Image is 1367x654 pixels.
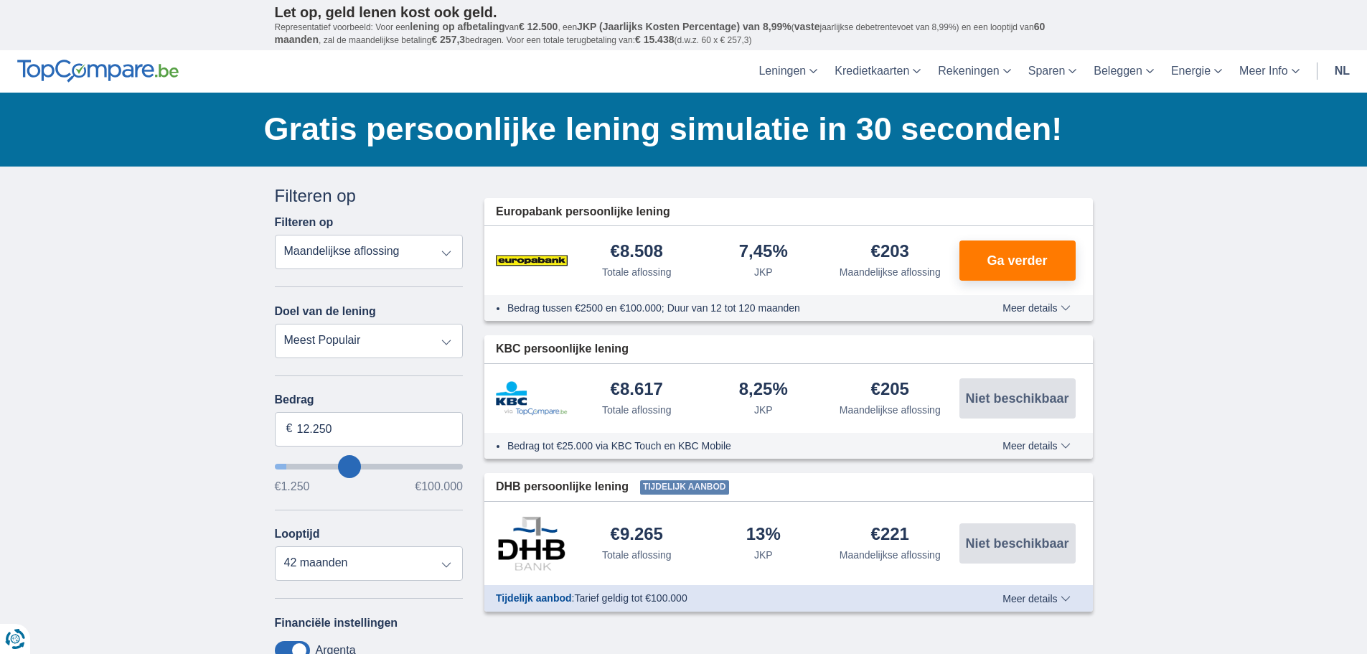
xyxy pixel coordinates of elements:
[1326,50,1358,93] a: nl
[750,50,826,93] a: Leningen
[275,305,376,318] label: Doel van de lening
[507,301,950,315] li: Bedrag tussen €2500 en €100.000; Duur van 12 tot 120 maanden
[611,380,663,400] div: €8.617
[1085,50,1162,93] a: Beleggen
[739,243,788,262] div: 7,45%
[519,21,558,32] span: € 12.500
[992,302,1081,314] button: Meer details
[840,265,941,279] div: Maandelijkse aflossing
[484,591,962,605] div: :
[754,265,773,279] div: JKP
[1002,441,1070,451] span: Meer details
[286,421,293,437] span: €
[611,243,663,262] div: €8.508
[840,403,941,417] div: Maandelijkse aflossing
[17,60,179,83] img: TopCompare
[275,184,464,208] div: Filteren op
[794,21,820,32] span: vaste
[496,479,629,495] span: DHB persoonlijke lening
[987,254,1047,267] span: Ga verder
[959,523,1076,564] button: Niet beschikbaar
[496,204,670,220] span: Europabank persoonlijke lening
[965,537,1068,550] span: Niet beschikbaar
[415,481,463,492] span: €100.000
[275,393,464,406] label: Bedrag
[746,525,781,545] div: 13%
[275,481,310,492] span: €1.250
[754,403,773,417] div: JKP
[992,440,1081,452] button: Meer details
[574,592,687,604] span: Tarief geldig tot €100.000
[496,516,568,571] img: product.pl.alt DHB Bank
[577,21,791,32] span: JKP (Jaarlijks Kosten Percentage) van 8,99%
[264,107,1093,151] h1: Gratis persoonlijke lening simulatie in 30 seconden!
[1231,50,1308,93] a: Meer Info
[871,243,909,262] div: €203
[640,480,729,495] span: Tijdelijk aanbod
[992,593,1081,604] button: Meer details
[929,50,1019,93] a: Rekeningen
[275,216,334,229] label: Filteren op
[602,403,672,417] div: Totale aflossing
[959,240,1076,281] button: Ga verder
[611,525,663,545] div: €9.265
[496,243,568,279] img: product.pl.alt Europabank
[496,381,568,416] img: product.pl.alt KBC
[275,464,464,470] input: wantToBorrow
[602,548,672,562] div: Totale aflossing
[1020,50,1086,93] a: Sparen
[431,34,465,45] span: € 257,3
[496,341,629,358] span: KBC persoonlijke lening
[754,548,773,562] div: JKP
[1002,594,1070,604] span: Meer details
[602,265,672,279] div: Totale aflossing
[965,392,1068,405] span: Niet beschikbaar
[410,21,504,32] span: lening op afbetaling
[275,617,398,630] label: Financiële instellingen
[959,378,1076,419] button: Niet beschikbaar
[826,50,929,93] a: Kredietkaarten
[739,380,788,400] div: 8,25%
[1002,303,1070,313] span: Meer details
[275,4,1093,21] p: Let op, geld lenen kost ook geld.
[871,525,909,545] div: €221
[840,548,941,562] div: Maandelijkse aflossing
[1162,50,1231,93] a: Energie
[507,439,950,453] li: Bedrag tot €25.000 via KBC Touch en KBC Mobile
[275,21,1093,47] p: Representatief voorbeeld: Voor een van , een ( jaarlijkse debetrentevoet van 8,99%) en een loopti...
[871,380,909,400] div: €205
[275,21,1046,45] span: 60 maanden
[275,528,320,541] label: Looptijd
[496,592,572,604] span: Tijdelijk aanbod
[635,34,675,45] span: € 15.438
